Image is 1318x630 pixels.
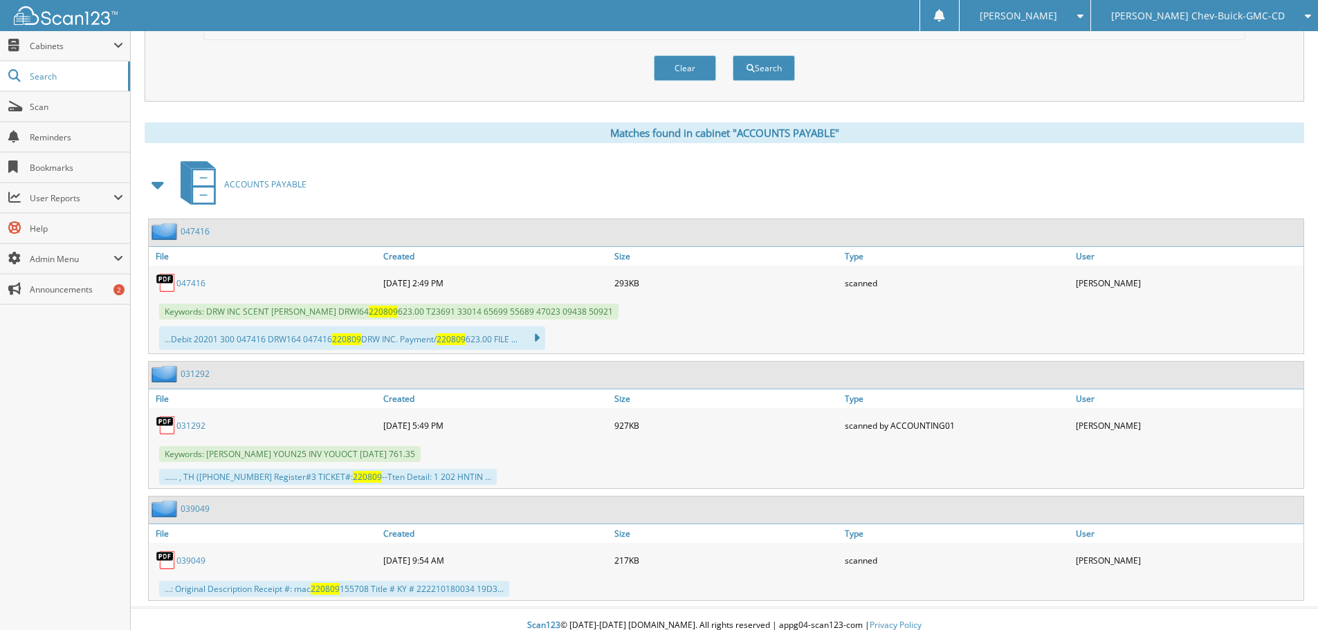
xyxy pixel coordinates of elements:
div: 293KB [611,269,842,297]
span: Scan [30,101,123,113]
a: 047416 [176,277,205,289]
span: Reminders [30,131,123,143]
div: 2 [113,284,125,295]
span: Keywords: [PERSON_NAME] YOUN25 INV YOUOCT [DATE] 761.35 [159,446,421,462]
div: [DATE] 2:49 PM [380,269,611,297]
span: Announcements [30,284,123,295]
a: Created [380,389,611,408]
div: ...... , TH ([PHONE_NUMBER] Register#3 TICKET#: --Tten Detail: 1 202 HNTIN ... [159,469,497,485]
div: [PERSON_NAME] [1072,546,1303,574]
img: PDF.png [156,272,176,293]
span: User Reports [30,192,113,204]
span: 220809 [369,306,398,317]
div: ...: Original Description Receipt #: mac 155708 Title # KY # 222210180034 19D3... [159,581,509,597]
img: folder2.png [152,365,181,382]
img: PDF.png [156,550,176,571]
div: 217KB [611,546,842,574]
a: User [1072,247,1303,266]
div: [PERSON_NAME] [1072,269,1303,297]
div: [DATE] 5:49 PM [380,411,611,439]
a: Size [611,389,842,408]
div: scanned [841,546,1072,574]
span: [PERSON_NAME] [980,12,1057,20]
a: Size [611,524,842,543]
a: 039049 [176,555,205,566]
div: Matches found in cabinet "ACCOUNTS PAYABLE" [145,122,1304,143]
a: Type [841,247,1072,266]
a: Size [611,247,842,266]
button: Clear [654,55,716,81]
div: 927KB [611,411,842,439]
a: File [149,524,380,543]
div: scanned [841,269,1072,297]
button: Search [733,55,795,81]
span: Bookmarks [30,162,123,174]
span: Search [30,71,121,82]
a: File [149,389,380,408]
a: User [1072,524,1303,543]
a: Created [380,247,611,266]
div: [DATE] 9:54 AM [380,546,611,574]
img: PDF.png [156,415,176,436]
img: folder2.png [152,223,181,240]
span: Cabinets [30,40,113,52]
a: 031292 [176,420,205,432]
div: [PERSON_NAME] [1072,411,1303,439]
span: Keywords: DRW INC SCENT [PERSON_NAME] DRWI64 623.00 T23691 33014 65699 55689 47023 09438 50921 [159,304,619,319]
a: 047416 [181,225,210,237]
a: ACCOUNTS PAYABLE [172,157,306,212]
a: User [1072,389,1303,408]
img: scan123-logo-white.svg [14,6,118,25]
a: Type [841,389,1072,408]
img: folder2.png [152,500,181,517]
a: Type [841,524,1072,543]
span: ACCOUNTS PAYABLE [224,178,306,190]
a: 039049 [181,503,210,515]
a: 031292 [181,368,210,380]
span: Help [30,223,123,234]
div: scanned by ACCOUNTING01 [841,411,1072,439]
a: Created [380,524,611,543]
span: 220809 [437,333,466,345]
span: 220809 [332,333,361,345]
a: File [149,247,380,266]
span: Admin Menu [30,253,113,265]
span: [PERSON_NAME] Chev-Buick-GMC-CD [1111,12,1285,20]
iframe: Chat Widget [1249,564,1318,630]
span: 220809 [311,583,340,595]
span: 220809 [353,471,382,483]
div: ...Debit 20201 300 047416 DRW164 047416 DRW INC. Payment/ 623.00 FILE ... [159,326,545,350]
